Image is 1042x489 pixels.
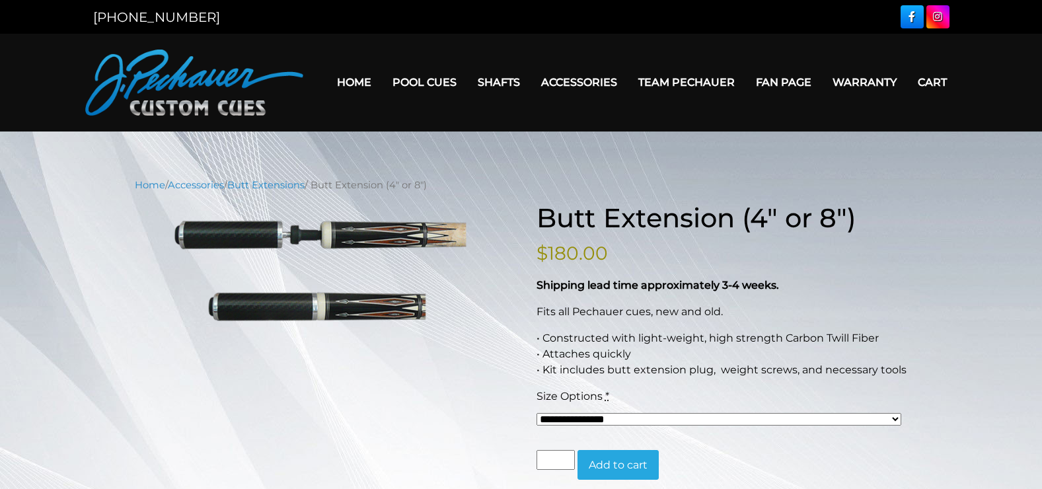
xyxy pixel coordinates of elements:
[467,65,531,99] a: Shafts
[537,330,908,378] p: • Constructed with light-weight, high strength Carbon Twill Fiber • Attaches quickly • Kit includ...
[382,65,467,99] a: Pool Cues
[822,65,907,99] a: Warranty
[537,242,548,264] span: $
[577,450,659,480] button: Add to cart
[537,390,603,402] span: Size Options
[537,202,908,234] h1: Butt Extension (4″ or 8″)
[537,450,575,470] input: Product quantity
[227,179,305,191] a: Butt Extensions
[168,179,224,191] a: Accessories
[537,242,608,264] bdi: 180.00
[605,390,609,402] abbr: required
[326,65,382,99] a: Home
[135,179,165,191] a: Home
[628,65,745,99] a: Team Pechauer
[537,304,908,320] p: Fits all Pechauer cues, new and old.
[531,65,628,99] a: Accessories
[745,65,822,99] a: Fan Page
[135,219,506,322] img: 822-Butt-Extension4.png
[537,279,779,291] strong: Shipping lead time approximately 3-4 weeks.
[85,50,303,116] img: Pechauer Custom Cues
[907,65,957,99] a: Cart
[135,178,908,192] nav: Breadcrumb
[93,9,220,25] a: [PHONE_NUMBER]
